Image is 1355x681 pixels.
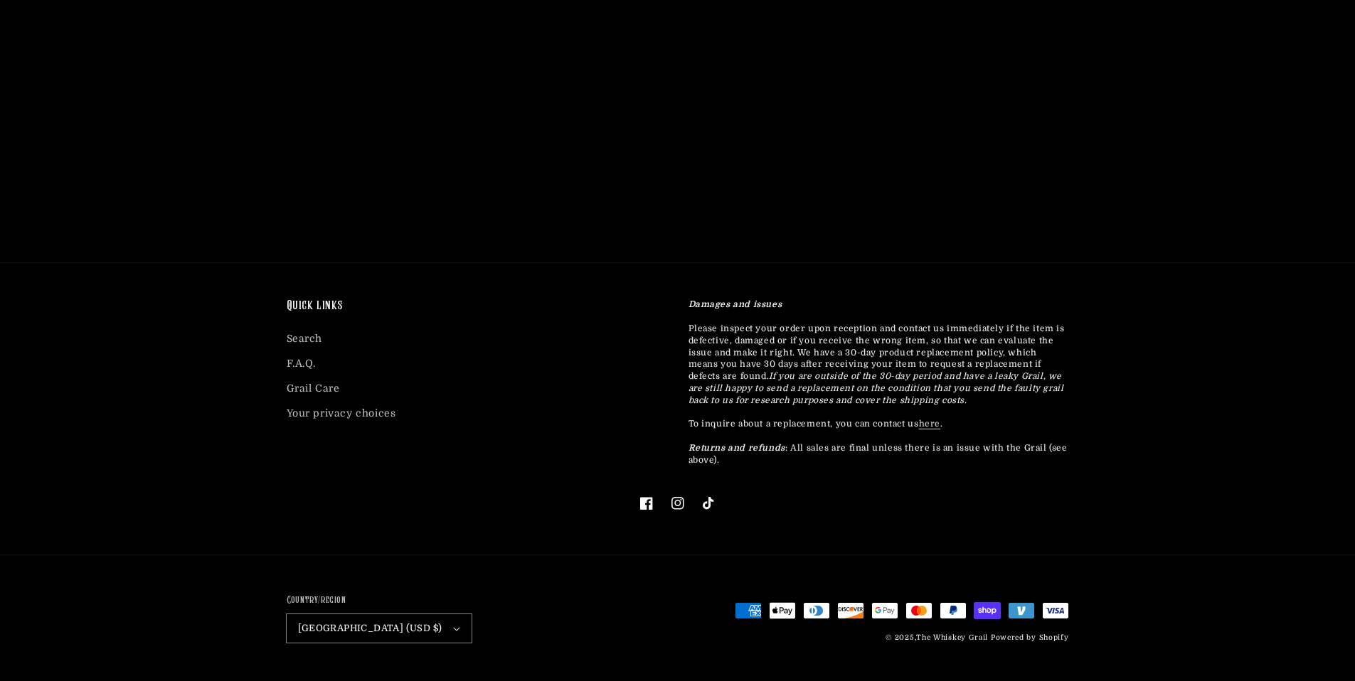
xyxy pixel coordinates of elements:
strong: Returns and refunds [689,443,785,453]
button: [GEOGRAPHIC_DATA] (USD $) [287,614,472,643]
a: Search [287,330,323,351]
a: Powered by Shopify [991,633,1069,641]
a: The Whiskey Grail [916,633,988,641]
a: Your privacy choices [287,401,396,426]
em: If you are outside of the 30-day period and have a leaky Grail, we are still happy to send a repl... [689,371,1064,405]
a: Grail Care [287,376,340,401]
a: F.A.Q. [287,351,317,376]
h2: Country/region [287,594,472,608]
h2: Quick links [287,299,667,315]
a: here [919,419,940,429]
strong: Damages and issues [689,299,782,309]
p: Please inspect your order upon reception and contact us immediately if the item is defective, dam... [689,299,1069,466]
small: © 2025, [886,633,988,641]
